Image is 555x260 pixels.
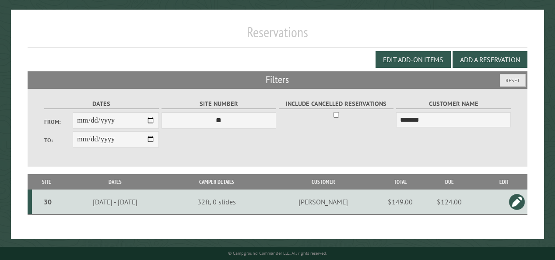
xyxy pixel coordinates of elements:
label: Customer Name [396,99,511,109]
label: Dates [44,99,159,109]
td: $149.00 [383,190,418,214]
button: Edit Add-on Items [376,51,451,68]
th: Total [383,174,418,190]
th: Edit [481,174,527,190]
label: Include Cancelled Reservations [279,99,393,109]
th: Camper Details [169,174,263,190]
label: To: [44,136,73,144]
label: Site Number [162,99,276,109]
h1: Reservations [28,24,527,48]
th: Site [32,174,61,190]
button: Reset [500,74,526,87]
small: © Campground Commander LLC. All rights reserved. [228,250,327,256]
th: Customer [263,174,383,190]
td: $124.00 [418,190,481,214]
th: Dates [61,174,169,190]
td: [PERSON_NAME] [263,190,383,214]
h2: Filters [28,71,527,88]
div: 30 [35,197,60,206]
button: Add a Reservation [453,51,527,68]
td: 32ft, 0 slides [169,190,263,214]
th: Due [418,174,481,190]
div: [DATE] - [DATE] [63,197,168,206]
label: From: [44,118,73,126]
